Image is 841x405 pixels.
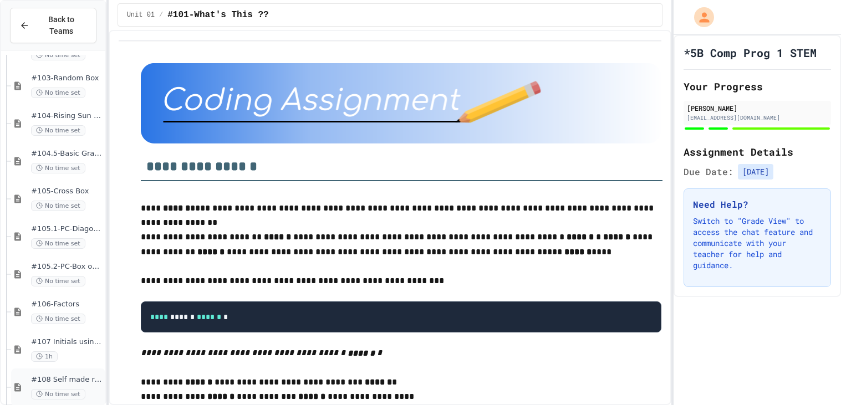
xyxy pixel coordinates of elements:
[687,114,828,122] div: [EMAIL_ADDRESS][DOMAIN_NAME]
[31,262,103,271] span: #105.2-PC-Box on Box
[31,50,85,60] span: No time set
[31,276,85,286] span: No time set
[31,187,103,196] span: #105-Cross Box
[684,79,831,94] h2: Your Progress
[31,224,103,234] span: #105.1-PC-Diagonal line
[738,164,773,180] span: [DATE]
[31,337,103,347] span: #107 Initials using shapes(11pts)
[31,111,103,121] span: #104-Rising Sun Plus
[693,198,822,211] h3: Need Help?
[682,4,717,30] div: My Account
[31,389,85,399] span: No time set
[167,8,268,22] span: #101-What's This ??
[31,88,85,98] span: No time set
[31,201,85,211] span: No time set
[31,125,85,136] span: No time set
[31,238,85,249] span: No time set
[31,163,85,173] span: No time set
[127,11,155,19] span: Unit 01
[159,11,163,19] span: /
[36,14,87,37] span: Back to Teams
[10,8,96,43] button: Back to Teams
[31,300,103,309] span: #106-Factors
[693,216,822,271] p: Switch to "Grade View" to access the chat feature and communicate with your teacher for help and ...
[684,165,733,178] span: Due Date:
[687,103,828,113] div: [PERSON_NAME]
[31,351,58,362] span: 1h
[684,144,831,160] h2: Assignment Details
[31,375,103,385] span: #108 Self made review (15pts)
[684,45,817,60] h1: *5B Comp Prog 1 STEM
[31,74,103,83] span: #103-Random Box
[31,314,85,324] span: No time set
[31,149,103,158] span: #104.5-Basic Graphics Review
